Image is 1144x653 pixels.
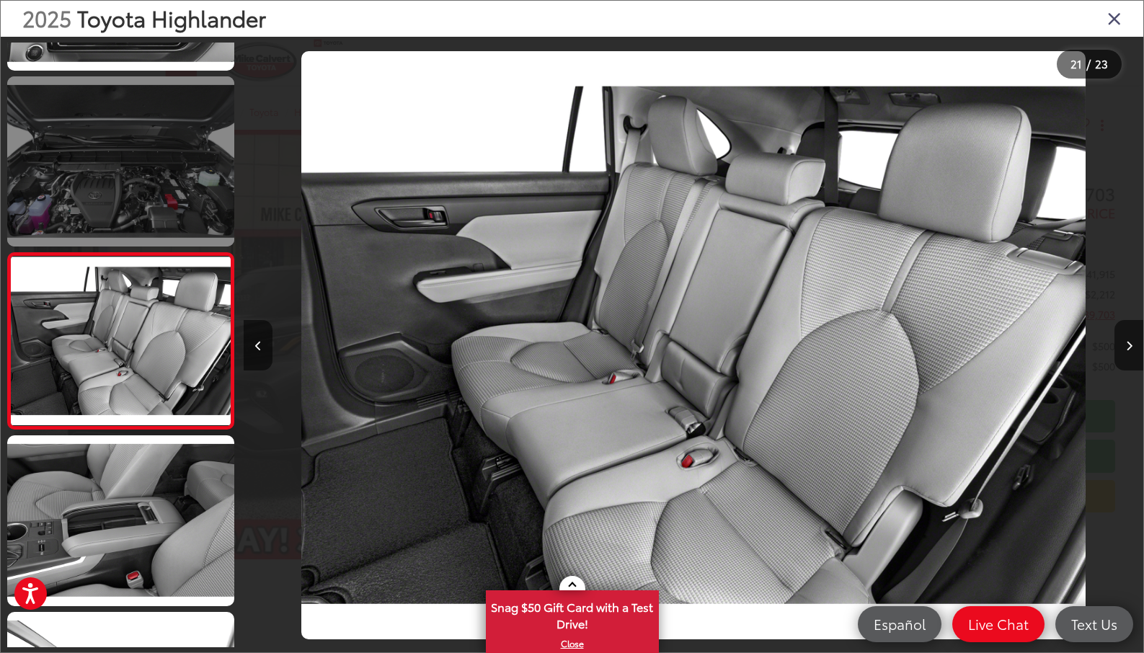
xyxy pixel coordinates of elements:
[1055,606,1133,642] a: Text Us
[1070,55,1082,71] span: 21
[22,2,71,33] span: 2025
[866,615,933,633] span: Español
[952,606,1045,642] a: Live Chat
[1114,320,1143,370] button: Next image
[244,51,1143,639] div: 2025 Toyota Highlander LE 20
[301,51,1085,639] img: 2025 Toyota Highlander LE
[1085,59,1092,69] span: /
[244,320,272,370] button: Previous image
[487,592,657,636] span: Snag $50 Gift Card with a Test Drive!
[5,434,236,608] img: 2025 Toyota Highlander LE
[961,615,1036,633] span: Live Chat
[1107,9,1122,27] i: Close gallery
[77,2,266,33] span: Toyota Highlander
[1095,55,1108,71] span: 23
[858,606,941,642] a: Español
[1064,615,1125,633] span: Text Us
[9,257,233,425] img: 2025 Toyota Highlander LE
